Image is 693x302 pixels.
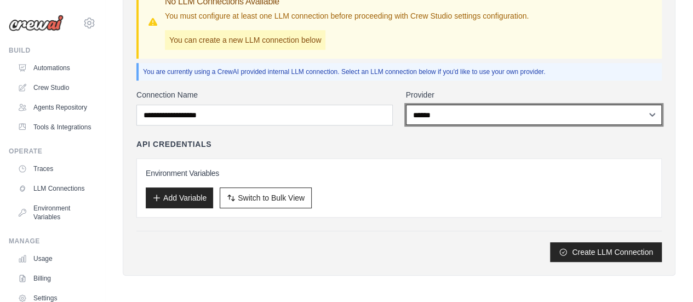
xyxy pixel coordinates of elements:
[9,46,96,55] div: Build
[638,249,693,302] iframe: Chat Widget
[146,168,652,179] h3: Environment Variables
[13,79,96,96] a: Crew Studio
[13,160,96,178] a: Traces
[9,237,96,246] div: Manage
[638,249,693,302] div: Widget de chat
[143,67,657,76] p: You are currently using a CrewAI provided internal LLM connection. Select an LLM connection below...
[13,118,96,136] a: Tools & Integrations
[13,59,96,77] a: Automations
[13,180,96,197] a: LLM Connections
[13,200,96,226] a: Environment Variables
[165,30,325,50] p: You can create a new LLM connection below
[550,242,662,262] button: Create LLM Connection
[146,187,213,208] button: Add Variable
[9,147,96,156] div: Operate
[238,192,305,203] span: Switch to Bulk View
[13,250,96,267] a: Usage
[13,270,96,287] a: Billing
[406,89,662,100] label: Provider
[136,89,393,100] label: Connection Name
[165,10,529,21] p: You must configure at least one LLM connection before proceeding with Crew Studio settings config...
[13,99,96,116] a: Agents Repository
[9,15,64,31] img: Logo
[220,187,312,208] button: Switch to Bulk View
[136,139,211,150] h4: API Credentials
